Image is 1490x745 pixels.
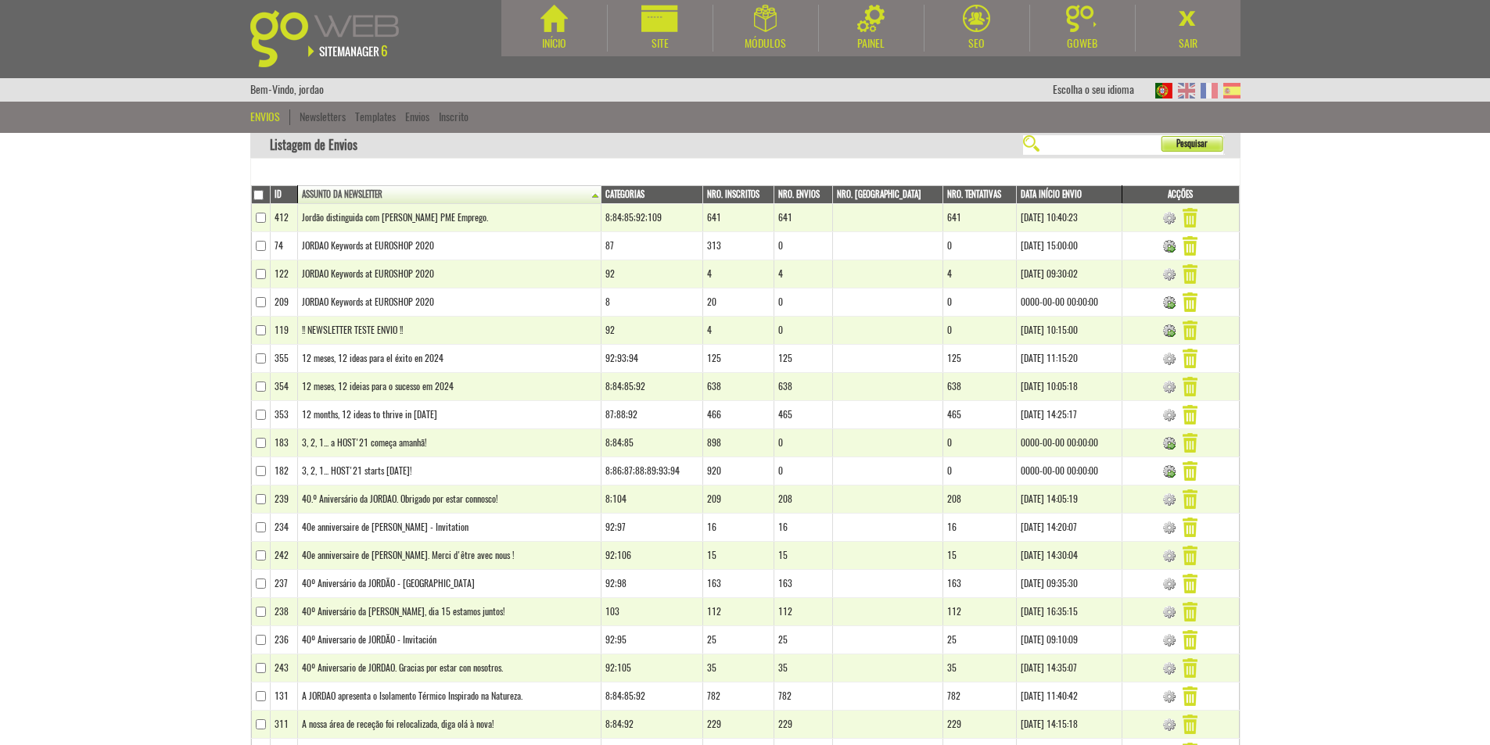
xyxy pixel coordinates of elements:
[702,373,774,401] td: 638
[1163,353,1176,365] img: Newsletter Enviada
[297,204,601,232] td: Jordão distinguida com [PERSON_NAME] PME Emprego.
[1183,379,1197,392] a: Remover Envio
[1183,548,1197,561] a: Remover Envio
[297,260,601,288] td: JORDAO Keywords at EUROSHOP 2020
[1183,546,1197,565] img: Remover
[297,288,601,317] td: JORDAO Keywords at EUROSHOP 2020
[297,485,601,514] td: 40.º Aniversário da JORDAO. Obrigado por estar connosco!
[942,401,1016,429] td: 465
[819,36,924,52] div: Painel
[942,232,1016,260] td: 0
[250,78,324,102] div: Bem-Vindo, jordao
[297,429,601,457] td: 3, 2, 1... a HOST'21 começa amanhã!
[1183,464,1197,476] a: Remover Envio
[270,542,297,570] td: 242
[942,204,1016,232] td: 641
[501,36,607,52] div: Início
[1183,461,1197,481] img: Remover
[270,570,297,598] td: 237
[1183,630,1197,650] img: Remover
[1016,288,1122,317] td: 0000-00-00 00:00:00
[963,5,990,32] img: SEO
[942,345,1016,373] td: 125
[774,485,833,514] td: 208
[1163,324,1176,337] img: Enviar Newsletter
[601,514,702,542] td: 92;97
[1183,208,1197,227] img: Remover
[641,5,678,32] img: Site
[942,485,1016,514] td: 208
[1183,661,1197,673] a: Remover Envio
[1163,662,1176,675] img: Newsletter Enviada
[1016,654,1122,682] td: [DATE] 14:35:07
[270,317,297,345] td: 119
[702,204,774,232] td: 641
[601,626,702,654] td: 92;95
[1183,715,1197,734] img: Remover
[1183,574,1197,593] img: Remover
[774,598,833,626] td: 112
[942,542,1016,570] td: 15
[702,598,774,626] td: 112
[702,288,774,317] td: 20
[1183,717,1197,729] a: Remover Envio
[1163,606,1176,618] img: Newsletter Enviada
[942,654,1016,682] td: 35
[1016,570,1122,598] td: [DATE] 09:35:30
[1174,5,1201,32] img: Sair
[601,260,702,288] td: 92
[1163,465,1176,478] img: Enviar Newsletter
[297,345,601,373] td: 12 meses, 12 ideas para el éxito en 2024
[1163,295,1176,307] a: Enviar Newsletter
[1016,401,1122,429] td: [DATE] 14:25:17
[702,232,774,260] td: 313
[1030,36,1135,52] div: Goweb
[275,188,296,201] a: Id
[1136,36,1240,52] div: Sair
[601,654,702,682] td: 92;105
[713,36,818,52] div: Módulos
[270,598,297,626] td: 238
[1053,78,1150,102] div: Escolha o seu idioma
[270,457,297,485] td: 182
[942,598,1016,626] td: 112
[1016,682,1122,711] td: [DATE] 11:40:42
[702,711,774,739] td: 229
[297,711,601,739] td: A nossa área de receção foi relocalizada, diga olá à nova!
[942,317,1016,345] td: 0
[774,457,833,485] td: 0
[250,10,417,67] img: Goweb
[297,542,601,570] td: 40e anniversaire de [PERSON_NAME]. Merci d'être avec nous !
[702,457,774,485] td: 920
[270,345,297,373] td: 355
[702,429,774,457] td: 898
[1183,632,1197,645] a: Remover Envio
[1163,690,1176,703] img: Newsletter Enviada
[1163,435,1176,448] a: Enviar Newsletter
[702,682,774,711] td: 782
[270,514,297,542] td: 234
[601,682,702,711] td: 8;84;85;92
[1183,492,1197,504] a: Remover Envio
[1163,550,1176,562] img: Newsletter Enviada
[942,429,1016,457] td: 0
[270,682,297,711] td: 131
[608,36,713,52] div: Site
[774,570,833,598] td: 163
[270,654,297,682] td: 243
[1183,264,1197,284] img: Remover
[605,188,701,201] a: Categorias
[1016,232,1122,260] td: [DATE] 15:00:00
[270,626,297,654] td: 236
[297,514,601,542] td: 40e anniversaire de [PERSON_NAME] - Invitation
[1016,711,1122,739] td: [DATE] 14:15:18
[774,429,833,457] td: 0
[1183,377,1197,396] img: Remover
[1016,260,1122,288] td: [DATE] 09:30:02
[1016,542,1122,570] td: [DATE] 14:30:04
[1201,83,1218,98] img: FR
[601,570,702,598] td: 92;98
[601,485,702,514] td: 8;104
[702,570,774,598] td: 163
[942,570,1016,598] td: 163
